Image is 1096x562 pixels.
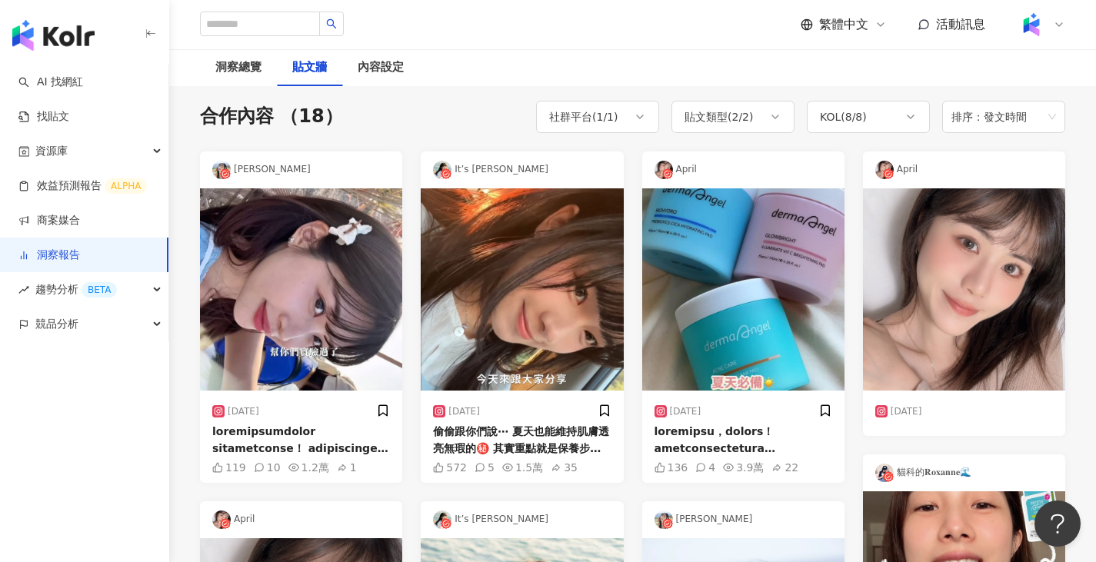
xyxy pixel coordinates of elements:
img: KOL Avatar [433,161,451,179]
img: KOL Avatar [433,510,451,529]
div: [DATE] [875,405,922,417]
img: post-image [642,188,844,391]
div: April [200,501,402,538]
a: 洞察報告 [18,248,80,263]
iframe: Help Scout Beacon - Open [1034,500,1081,547]
div: It’s [PERSON_NAME] [421,501,623,538]
div: 3.9萬 [723,461,764,474]
div: 貼文類型 ( 2 / 2 ) [685,108,754,126]
img: post-image [421,188,623,391]
div: 119 [212,461,246,474]
span: 趨勢分析 [35,272,117,307]
span: 活動訊息 [936,17,985,32]
div: April [863,151,1065,188]
div: KOL ( 8 / 8 ) [820,108,867,126]
a: 找貼文 [18,109,69,125]
span: search [326,18,337,29]
a: 商案媒合 [18,213,80,228]
div: 社群平台 ( 1 / 1 ) [549,108,618,126]
div: [PERSON_NAME] [200,151,402,188]
img: post-image [863,188,1065,391]
img: Kolr%20app%20icon%20%281%29.png [1017,10,1046,39]
span: rise [18,284,29,295]
div: loremipsu，dolors！ametconsectetura elitseddoeius？tempor，incididuntu？ laboreetdoloremagnaaliquaen a... [655,423,832,457]
div: 1.5萬 [502,461,543,474]
span: 排序：發文時間 [951,102,1056,131]
img: post-image [200,188,402,391]
div: 貓科的𝐑𝐨𝐱𝐚𝐧𝐧𝐞🌊 [863,454,1065,491]
img: KOL Avatar [655,510,673,529]
div: loremipsumdolor sitametconse！ adipiscinge seddoeiusm✨ temporincididunt utla etdo magn aliquaenima... [212,423,390,457]
span: 資源庫 [35,134,68,168]
div: 1 [337,461,357,474]
div: 5 [475,461,495,474]
div: BETA [82,282,117,298]
img: KOL Avatar [875,464,894,482]
div: It’s [PERSON_NAME] [421,151,623,188]
div: [DATE] [212,405,259,417]
div: 貼文牆 [292,58,327,77]
img: logo [12,20,95,51]
div: April [642,151,844,188]
a: searchAI 找網紅 [18,75,83,90]
span: 競品分析 [35,307,78,341]
img: KOL Avatar [212,161,231,179]
div: 內容設定 [358,58,404,77]
div: 35 [551,461,578,474]
div: [DATE] [655,405,701,417]
div: 合作內容 （18） [200,104,343,130]
img: KOL Avatar [655,161,673,179]
img: KOL Avatar [875,161,894,179]
div: 572 [433,461,467,474]
img: KOL Avatar [212,510,231,529]
div: 洞察總覽 [215,58,262,77]
div: [PERSON_NAME] [642,501,844,538]
div: 偷偷跟你們說⋯ 夏天也能維持肌膚透亮無瑕的㊙️ 其實重點就是保養步驟啦( ⁼̴̀꒳⁼̴́ ) 最近妝前都會使用護妍天使的光透美白爽膚棉 除了淡化斑點瑕疵、改善暗沉外 還兼顧保濕保持肌膚水潤💧🤏🏻... [433,423,611,457]
div: 136 [655,461,688,474]
a: 效益預測報告ALPHA [18,178,147,194]
span: 繁體中文 [819,16,868,33]
div: 1.2萬 [288,461,329,474]
div: 10 [254,461,281,474]
div: [DATE] [433,405,480,417]
div: 22 [771,461,798,474]
div: 4 [695,461,715,474]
